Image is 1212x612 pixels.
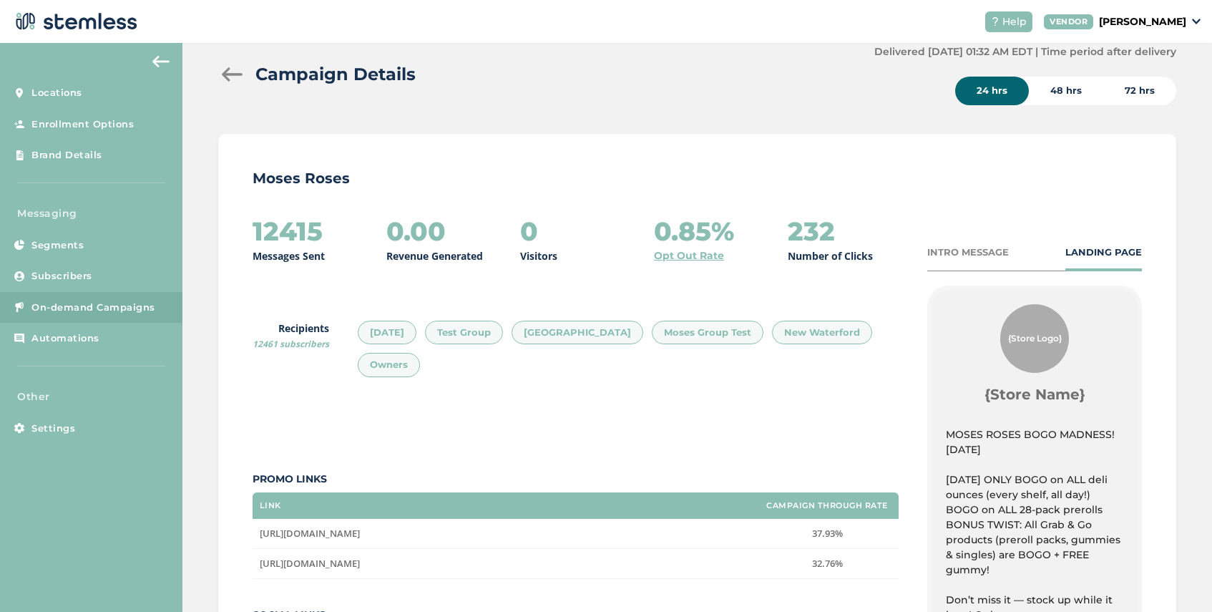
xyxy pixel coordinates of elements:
p: Visitors [520,248,557,263]
label: 37.93% [763,528,891,540]
h2: 0 [520,217,538,246]
h2: 232 [788,217,835,246]
span: {Store Logo} [1008,332,1062,345]
a: Opt Out Rate [654,248,724,263]
label: Recipients [253,321,329,351]
span: Segments [31,238,84,253]
p: [PERSON_NAME] [1099,14,1186,29]
span: BOGO on ALL 28-pack prerolls [946,503,1103,516]
img: icon-arrow-back-accent-c549486e.svg [152,56,170,67]
span: Help [1002,14,1027,29]
span: 12461 subscribers [253,338,329,350]
img: icon-help-white-03924b79.svg [991,17,1000,26]
div: [GEOGRAPHIC_DATA] [512,321,643,345]
p: Revenue Generated [386,248,483,263]
label: Delivered [DATE] 01:32 AM EDT | Time period after delivery [874,44,1176,59]
h2: Campaign Details [255,62,416,87]
span: Settings [31,422,75,436]
div: Test Group [425,321,503,345]
label: https://www.mosesroses.com/order-online/port-huron [260,528,748,540]
span: 37.93% [812,527,843,540]
img: icon_down-arrow-small-66adaf34.svg [1192,19,1201,24]
div: INTRO MESSAGE [927,246,1009,260]
h2: 0.00 [386,217,446,246]
span: [URL][DOMAIN_NAME] [260,557,360,570]
span: MOSES ROSES BOGO MADNESS! [DATE] [946,428,1115,456]
span: [URL][DOMAIN_NAME] [260,527,360,540]
div: 48 hrs [1029,77,1103,105]
span: 32.76% [812,557,843,570]
div: Owners [358,353,420,377]
h2: 12415 [253,217,323,246]
label: {Store Name} [984,384,1085,404]
p: Messages Sent [253,248,325,263]
iframe: Chat Widget [1140,543,1212,612]
span: Enrollment Options [31,117,134,132]
div: 24 hrs [955,77,1029,105]
label: 32.76% [763,558,891,570]
span: [DATE] ONLY BOGO on ALL deli ounces (every shelf, all day!) [946,473,1108,501]
label: Link [260,501,281,510]
span: BONUS TWIST: All Grab & Go products (preroll packs, gummies & singles) are BOGO + FREE gummy! [946,518,1120,576]
div: 72 hrs [1103,77,1176,105]
label: Campaign Through Rate [766,501,888,510]
p: Number of Clicks [788,248,873,263]
span: On-demand Campaigns [31,301,155,315]
label: https://www.mosesroses.com/order-online/waterford [260,558,748,570]
span: Automations [31,331,99,346]
div: New Waterford [772,321,872,345]
div: [DATE] [358,321,416,345]
h2: 0.85% [654,217,734,246]
label: Promo Links [253,472,899,487]
span: Subscribers [31,269,92,283]
img: logo-dark-0685b13c.svg [11,7,137,36]
p: Moses Roses [253,168,1142,188]
span: Locations [31,86,82,100]
div: Moses Group Test [652,321,763,345]
span: Brand Details [31,148,102,162]
div: VENDOR [1044,14,1093,29]
div: LANDING PAGE [1065,246,1142,260]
